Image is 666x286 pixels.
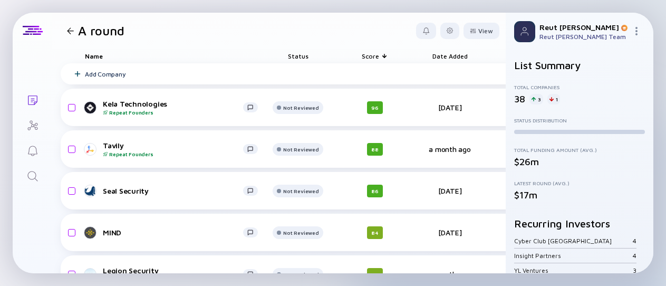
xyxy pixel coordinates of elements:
[633,266,636,274] div: 3
[76,49,266,63] div: Name
[13,112,52,137] a: Investor Map
[85,266,266,282] a: Legion SecurityRepeat Founders
[78,23,124,38] h1: A round
[283,146,318,152] div: Not Reviewed
[495,270,564,278] div: N/A
[85,185,266,197] a: Seal Security
[85,99,266,116] a: Kela TechnologiesRepeat Founders
[103,228,243,237] div: MIND
[283,104,318,111] div: Not Reviewed
[367,226,383,239] div: 84
[514,147,645,153] div: Total Funding Amount (Avg.)
[367,268,383,281] div: 83
[514,156,645,167] div: $26m
[103,151,243,157] div: Repeat Founders
[103,141,243,157] div: Tavily
[539,33,628,41] div: Reut [PERSON_NAME] Team
[345,49,404,63] div: Score
[547,94,560,104] div: 1
[367,101,383,114] div: 96
[13,137,52,163] a: Reminders
[633,237,636,245] div: 4
[13,163,52,188] a: Search
[514,117,645,123] div: Status Distribution
[529,94,543,104] div: 3
[514,84,645,90] div: Total Companies
[495,145,564,154] div: $1m-$1.5m
[103,99,243,116] div: Kela Technologies
[464,23,499,39] button: View
[514,252,633,260] div: Insight Partners
[514,189,645,201] div: $17m
[367,143,383,156] div: 88
[283,230,318,236] div: Not Reviewed
[103,266,243,282] div: Legion Security
[495,186,564,195] div: $3.1m-$4.7m
[85,141,266,157] a: TavilyRepeat Founders
[420,103,479,112] div: [DATE]
[514,21,535,42] img: Profile Picture
[632,27,641,35] img: Menu
[420,145,479,154] div: a month ago
[420,228,479,237] div: [DATE]
[420,49,479,63] div: Date Added
[495,103,564,111] div: N/A
[514,59,645,71] h2: List Summary
[13,87,52,112] a: Lists
[539,23,628,32] div: Reut [PERSON_NAME]
[85,70,126,78] div: Add Company
[514,237,633,245] div: Cyber Club [GEOGRAPHIC_DATA]
[85,226,266,239] a: MIND
[288,52,308,60] span: Status
[495,228,564,237] div: $1.8m-$2.7m
[283,188,318,194] div: Not Reviewed
[420,270,479,279] div: a month ago
[420,186,479,195] div: [DATE]
[514,217,645,230] h2: Recurring Investors
[103,109,243,116] div: Repeat Founders
[633,252,636,260] div: 4
[103,186,243,195] div: Seal Security
[283,271,318,278] div: Not Reviewed
[514,180,645,186] div: Latest Round (Avg.)
[367,185,383,197] div: 86
[514,93,525,104] div: 38
[514,266,633,274] div: YL Ventures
